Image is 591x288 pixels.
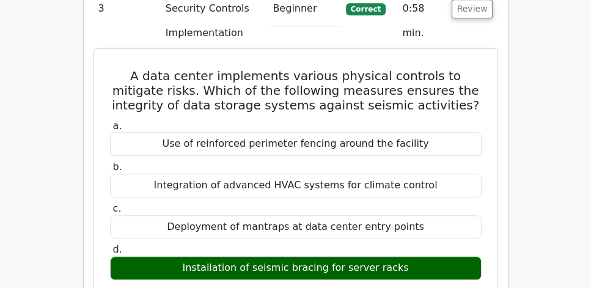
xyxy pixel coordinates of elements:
[113,243,122,255] span: d.
[109,68,483,113] h5: A data center implements various physical controls to mitigate risks. Which of the following meas...
[113,120,122,131] span: a.
[346,3,386,15] span: Correct
[110,132,482,156] div: Use of reinforced perimeter fencing around the facility
[113,161,122,172] span: b.
[110,215,482,239] div: Deployment of mantraps at data center entry points
[113,202,122,214] span: c.
[110,256,482,280] div: Installation of seismic bracing for server racks
[110,174,482,198] div: Integration of advanced HVAC systems for climate control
